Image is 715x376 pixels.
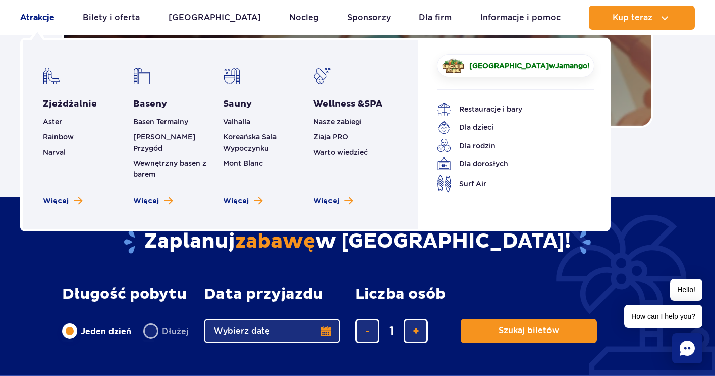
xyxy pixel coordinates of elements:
[204,319,340,343] button: Wybierz datę
[143,320,189,342] label: Dłużej
[459,178,486,190] span: Surf Air
[223,98,252,110] a: Sauny
[235,229,315,254] span: zabawę
[379,319,404,343] input: liczba biletów
[355,286,446,303] span: Liczba osób
[313,196,353,206] a: Zobacz więcej Wellness & SPA
[204,286,323,303] span: Data przyjazdu
[223,196,262,206] a: Zobacz więcej saun
[62,286,653,343] form: Planowanie wizyty w Park of Poland
[480,6,561,30] a: Informacje i pomoc
[133,118,188,126] a: Basen Termalny
[437,54,594,77] a: [GEOGRAPHIC_DATA]wJamango!
[62,320,131,342] label: Jeden dzień
[437,175,579,193] a: Surf Air
[20,6,54,30] a: Atrakcje
[419,6,452,30] a: Dla firm
[62,286,187,303] span: Długość pobytu
[437,157,579,171] a: Dla dorosłych
[355,319,379,343] button: usuń bilet
[555,62,587,70] span: Jamango
[313,133,348,141] a: Ziaja PRO
[347,6,391,30] a: Sponsorzy
[589,6,695,30] button: Kup teraz
[670,279,702,301] span: Hello!
[469,62,549,70] span: [GEOGRAPHIC_DATA]
[624,305,702,328] span: How can I help you?
[313,98,382,110] span: Wellness &
[43,118,62,126] a: Aster
[43,148,66,156] a: Narval
[43,196,69,206] span: Więcej
[223,159,263,167] a: Mont Blanc
[62,229,653,255] h2: Zaplanuj w [GEOGRAPHIC_DATA]!
[313,118,362,126] a: Nasze zabiegi
[223,133,277,152] a: Koreańska Sala Wypoczynku
[133,159,206,178] a: Wewnętrzny basen z barem
[169,6,261,30] a: [GEOGRAPHIC_DATA]
[499,326,559,335] span: Szukaj biletów
[133,133,195,152] a: [PERSON_NAME] Przygód
[133,196,173,206] a: Zobacz więcej basenów
[461,319,597,343] button: Szukaj biletów
[43,133,74,141] a: Rainbow
[133,98,167,110] a: Baseny
[469,61,589,71] span: w !
[223,196,249,206] span: Więcej
[313,196,339,206] span: Więcej
[364,98,382,110] span: SPA
[313,148,368,156] a: Warto wiedzieć
[43,196,82,206] a: Zobacz więcej zjeżdżalni
[613,13,652,22] span: Kup teraz
[437,102,579,116] a: Restauracje i bary
[223,118,250,126] a: Valhalla
[404,319,428,343] button: dodaj bilet
[289,6,319,30] a: Nocleg
[83,6,140,30] a: Bilety i oferta
[437,120,579,134] a: Dla dzieci
[133,196,159,206] span: Więcej
[43,98,97,110] a: Zjeżdżalnie
[437,138,579,153] a: Dla rodzin
[672,333,702,363] div: Chat
[313,98,382,110] a: Wellness &SPA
